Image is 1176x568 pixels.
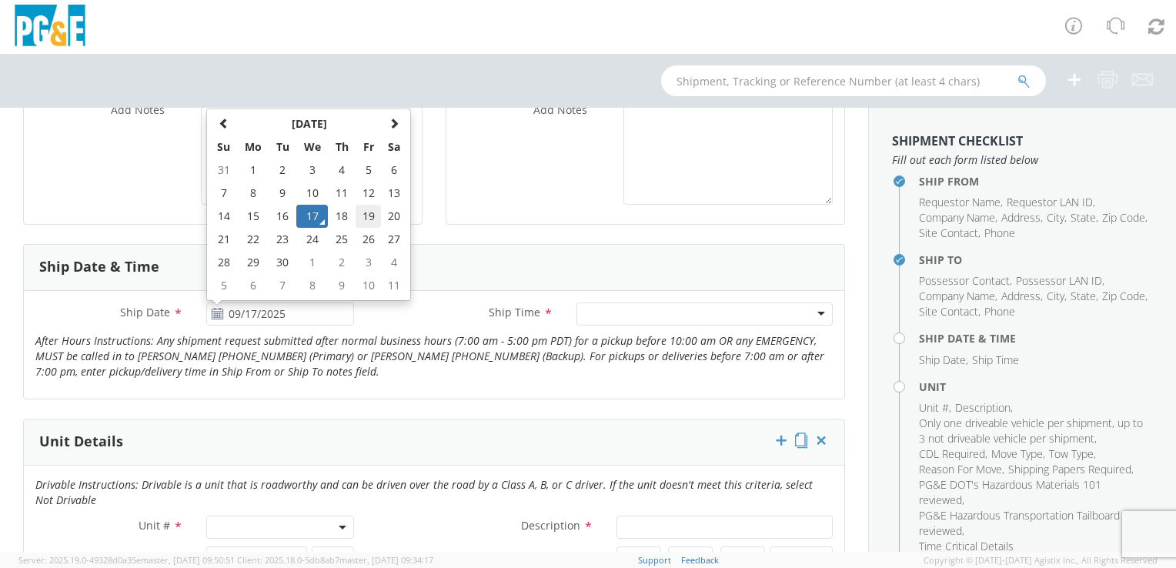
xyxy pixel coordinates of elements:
li: , [1047,210,1067,226]
span: Zip Code [1102,289,1145,303]
span: State [1071,210,1096,225]
span: Description [955,400,1011,415]
span: Add Notes [533,102,587,117]
td: 22 [237,228,269,251]
li: , [919,446,987,462]
h4: Ship To [919,254,1153,266]
span: Dimensions [520,549,580,563]
li: , [991,446,1045,462]
span: CDL Required [919,446,985,461]
td: 4 [381,251,407,274]
td: 26 [356,228,382,251]
th: Sa [381,135,407,159]
span: Company Name [919,289,995,303]
th: Th [328,135,355,159]
span: Ship Date [120,305,170,319]
li: , [919,226,981,241]
span: Phone [984,304,1015,319]
td: 27 [381,228,407,251]
h4: Ship Date & Time [919,332,1153,344]
td: 2 [328,251,355,274]
td: 23 [269,228,296,251]
span: Add Notes [111,102,165,117]
th: Mo [237,135,269,159]
td: 7 [210,182,237,205]
td: 18 [328,205,355,228]
td: 2 [269,159,296,182]
td: 11 [328,182,355,205]
td: 14 [210,205,237,228]
span: Possessor Contact [919,273,1010,288]
span: Requestor Name [919,195,1001,209]
li: , [919,462,1004,477]
td: 9 [269,182,296,205]
span: Only one driveable vehicle per shipment, up to 3 not driveable vehicle per shipment [919,416,1143,446]
td: 31 [210,159,237,182]
td: 3 [356,251,382,274]
td: 24 [296,228,329,251]
span: master, [DATE] 09:50:51 [141,554,235,566]
li: , [919,352,968,368]
span: Next Month [389,118,399,129]
span: Time Critical Details [919,539,1014,553]
span: Requestor LAN ID [1007,195,1093,209]
span: Shipping Papers Required [1008,462,1131,476]
td: 28 [210,251,237,274]
span: Tow Type [1049,446,1094,461]
td: 13 [381,182,407,205]
input: Shipment, Tracking or Reference Number (at least 4 chars) [661,65,1046,96]
li: , [919,210,997,226]
i: After Hours Instructions: Any shipment request submitted after normal business hours (7:00 am - 5... [35,333,824,379]
span: City [1047,289,1064,303]
li: , [1008,462,1134,477]
li: , [919,477,1149,508]
span: Ship Date [919,352,966,367]
li: , [1049,446,1096,462]
li: , [1016,273,1104,289]
span: Address [1001,210,1041,225]
td: 10 [296,182,329,205]
th: Select Month [237,112,381,135]
th: Tu [269,135,296,159]
span: Site Contact [919,304,978,319]
td: 1 [296,251,329,274]
span: Possessor LAN ID [1016,273,1102,288]
li: , [919,195,1003,210]
span: Fill out each form listed below [892,152,1153,168]
a: Feedback [681,554,719,566]
td: 10 [356,274,382,297]
span: Unit # [919,400,949,415]
h4: Ship From [919,175,1153,187]
td: 21 [210,228,237,251]
li: , [919,416,1149,446]
strong: Shipment Checklist [892,132,1023,149]
li: , [1071,210,1098,226]
td: 30 [269,251,296,274]
td: 1 [237,159,269,182]
span: Unit # [139,518,170,533]
td: 3 [296,159,329,182]
li: , [1001,210,1043,226]
i: Drivable Instructions: Drivable is a unit that is roadworthy and can be driven over the road by a... [35,477,813,507]
td: 7 [269,274,296,297]
li: , [919,508,1149,539]
li: , [919,400,951,416]
span: Zip Code [1102,210,1145,225]
span: PG&E DOT's Hazardous Materials 101 reviewed [919,477,1101,507]
td: 8 [237,182,269,205]
li: , [1047,289,1067,304]
td: 5 [210,274,237,297]
span: Server: 2025.19.0-49328d0a35e [18,554,235,566]
td: 6 [237,274,269,297]
li: , [919,304,981,319]
li: , [955,400,1013,416]
th: Su [210,135,237,159]
span: Move Type [991,446,1043,461]
h3: Unit Details [39,434,123,449]
span: PG&E Hazardous Transportation Tailboard reviewed [919,508,1120,538]
li: , [1001,289,1043,304]
span: Copyright © [DATE]-[DATE] Agistix Inc., All Rights Reserved [924,554,1158,566]
span: Ship Time [489,305,540,319]
h4: Unit [919,381,1153,393]
li: , [1102,289,1148,304]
